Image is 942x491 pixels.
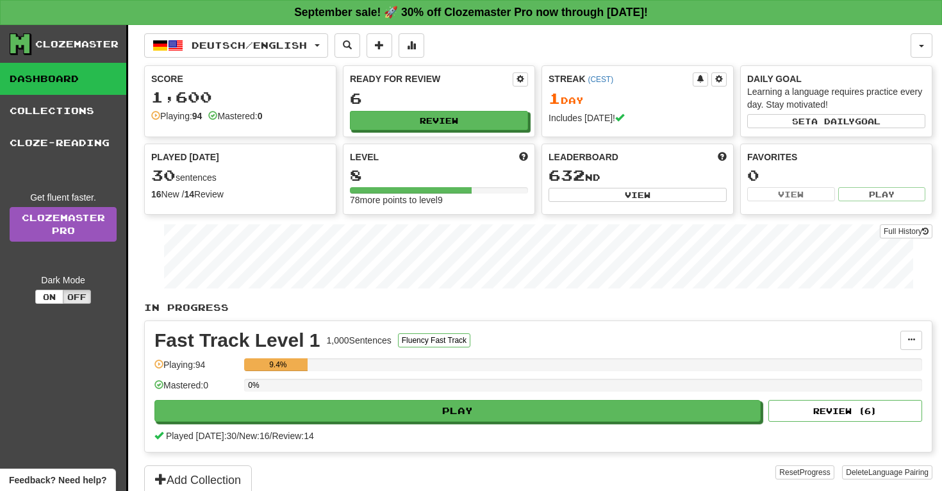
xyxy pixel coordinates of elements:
strong: 0 [258,111,263,121]
button: View [747,187,835,201]
button: Review [350,111,528,130]
span: 1 [549,89,561,107]
button: Add sentence to collection [367,33,392,58]
span: 632 [549,166,585,184]
span: a daily [811,117,855,126]
p: In Progress [144,301,932,314]
button: Search sentences [335,33,360,58]
button: More stats [399,33,424,58]
button: Play [154,400,761,422]
div: sentences [151,167,329,184]
button: View [549,188,727,202]
a: ClozemasterPro [10,207,117,242]
div: 0 [747,167,925,183]
span: Score more points to level up [519,151,528,163]
a: (CEST) [588,75,613,84]
button: Off [63,290,91,304]
span: Leaderboard [549,151,618,163]
button: Review (6) [768,400,922,422]
span: / [270,431,272,441]
button: Full History [880,224,932,238]
div: New / Review [151,188,329,201]
div: Ready for Review [350,72,513,85]
div: 1,600 [151,89,329,105]
span: 30 [151,166,176,184]
button: Play [838,187,926,201]
span: Language Pairing [868,468,929,477]
button: On [35,290,63,304]
strong: 16 [151,189,161,199]
div: Score [151,72,329,85]
div: Playing: 94 [154,358,238,379]
div: 6 [350,90,528,106]
strong: 94 [192,111,202,121]
div: nd [549,167,727,184]
div: Dark Mode [10,274,117,287]
div: Learning a language requires practice every day. Stay motivated! [747,85,925,111]
span: Level [350,151,379,163]
div: Clozemaster [35,38,119,51]
span: Open feedback widget [9,474,106,487]
span: Played [DATE] [151,151,219,163]
div: Fast Track Level 1 [154,331,320,350]
div: 78 more points to level 9 [350,194,528,206]
button: DeleteLanguage Pairing [842,465,932,479]
div: Mastered: 0 [154,379,238,400]
div: Mastered: [208,110,262,122]
strong: September sale! 🚀 30% off Clozemaster Pro now through [DATE]! [294,6,648,19]
div: Get fluent faster. [10,191,117,204]
span: Progress [800,468,830,477]
div: Includes [DATE]! [549,112,727,124]
div: Playing: [151,110,202,122]
button: ResetProgress [775,465,834,479]
span: New: 16 [239,431,269,441]
span: Deutsch / English [192,40,307,51]
div: Day [549,90,727,107]
button: Fluency Fast Track [398,333,470,347]
div: Streak [549,72,693,85]
button: Seta dailygoal [747,114,925,128]
span: This week in points, UTC [718,151,727,163]
div: Favorites [747,151,925,163]
div: 9.4% [248,358,308,371]
div: Daily Goal [747,72,925,85]
span: Played [DATE]: 30 [166,431,236,441]
div: 1,000 Sentences [327,334,392,347]
div: 8 [350,167,528,183]
span: / [236,431,239,441]
button: Deutsch/English [144,33,328,58]
strong: 14 [184,189,194,199]
span: Review: 14 [272,431,313,441]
